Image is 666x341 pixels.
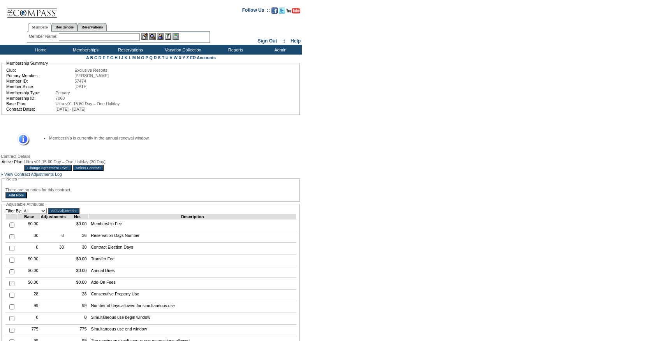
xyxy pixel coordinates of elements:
span: Exclusive Resorts [74,68,107,72]
img: Reservations [165,33,171,40]
a: W [174,55,178,60]
td: Member Since: [6,84,74,89]
td: Follow Us :: [242,7,270,16]
a: Reservations [78,23,107,31]
td: 775 [18,325,41,336]
td: Base Plan: [6,101,55,106]
td: 30 [18,231,41,243]
input: Change Agreement Level [24,165,71,171]
a: K [125,55,128,60]
td: 6 [41,231,66,243]
td: Contract Election Days [89,243,296,254]
td: Add-On Fees [89,278,296,290]
img: Subscribe to our YouTube Channel [286,8,300,14]
div: Contract Details [1,154,301,159]
td: Number of days allowed for simultaneous use [89,301,296,313]
td: Simultaneous use begin window [89,313,296,325]
td: Description [89,214,296,219]
td: Reservations [107,45,152,55]
span: Ultra v01.15 60 Day – One Holiday (30 Day) [24,159,106,164]
input: Select Contract [73,165,104,171]
a: J [121,55,123,60]
a: A [86,55,89,60]
td: $0.00 [18,278,41,290]
input: Add Adjustment [48,208,79,214]
td: $0.00 [18,254,41,266]
a: Help [291,38,301,44]
td: 99 [18,301,41,313]
div: Member Name: [29,33,59,40]
td: 0 [66,313,88,325]
a: E [102,55,105,60]
td: $0.00 [66,254,88,266]
td: Filter By: [5,208,47,214]
a: Subscribe to our YouTube Channel [286,10,300,14]
span: There are no notes for this contract. [5,187,71,192]
a: Y [183,55,185,60]
span: 7060 [56,96,65,101]
a: F [106,55,109,60]
td: $0.00 [18,266,41,278]
a: Q [149,55,152,60]
td: Transfer Fee [89,254,296,266]
td: $0.00 [66,266,88,278]
a: L [129,55,131,60]
td: Vacation Collection [152,45,212,55]
img: Compass Home [7,2,57,18]
td: Membership Fee [89,219,296,231]
li: Membership is currently in the annual renewal window. [49,136,289,140]
td: 36 [66,231,88,243]
a: R [154,55,157,60]
td: Membership ID: [6,96,55,101]
td: 30 [41,243,66,254]
td: Annual Dues [89,266,296,278]
td: 30 [66,243,88,254]
a: ER Accounts [190,55,216,60]
a: I [119,55,120,60]
span: [DATE] - [DATE] [56,107,86,111]
img: b_calculator.gif [173,33,179,40]
a: Z [186,55,189,60]
td: Club: [6,68,74,72]
td: Reports [212,45,257,55]
td: 775 [66,325,88,336]
img: Impersonate [157,33,164,40]
td: 0 [18,313,41,325]
a: Sign Out [257,38,277,44]
a: V [170,55,173,60]
a: P [146,55,148,60]
td: Primary Member: [6,73,74,78]
span: Ultra v01.15 60 Day – One Holiday [56,101,120,106]
img: Information Message [12,133,30,146]
a: T [162,55,164,60]
td: $0.00 [66,278,88,290]
td: Home [18,45,62,55]
td: Net [66,214,88,219]
a: Members [28,23,52,32]
input: Add Note [5,192,27,198]
img: b_edit.gif [141,33,148,40]
a: Become our fan on Facebook [271,10,278,14]
a: X [179,55,181,60]
a: Follow us on Twitter [279,10,285,14]
td: Admin [257,45,302,55]
td: 28 [66,290,88,301]
legend: Adjustable Attributes [5,202,45,207]
td: Contract Dates: [6,107,55,111]
a: Residences [51,23,78,31]
td: $0.00 [66,219,88,231]
a: M [132,55,136,60]
td: Adjustments [41,214,66,219]
img: Follow us on Twitter [279,7,285,14]
a: C [94,55,97,60]
a: G [110,55,113,60]
img: View [149,33,156,40]
a: B [90,55,93,60]
td: Simultaneous use end window [89,325,296,336]
a: H [115,55,118,60]
a: U [166,55,169,60]
td: Active Plan: [2,159,23,164]
span: [DATE] [74,84,88,89]
a: S [158,55,160,60]
span: 57474 [74,79,86,83]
